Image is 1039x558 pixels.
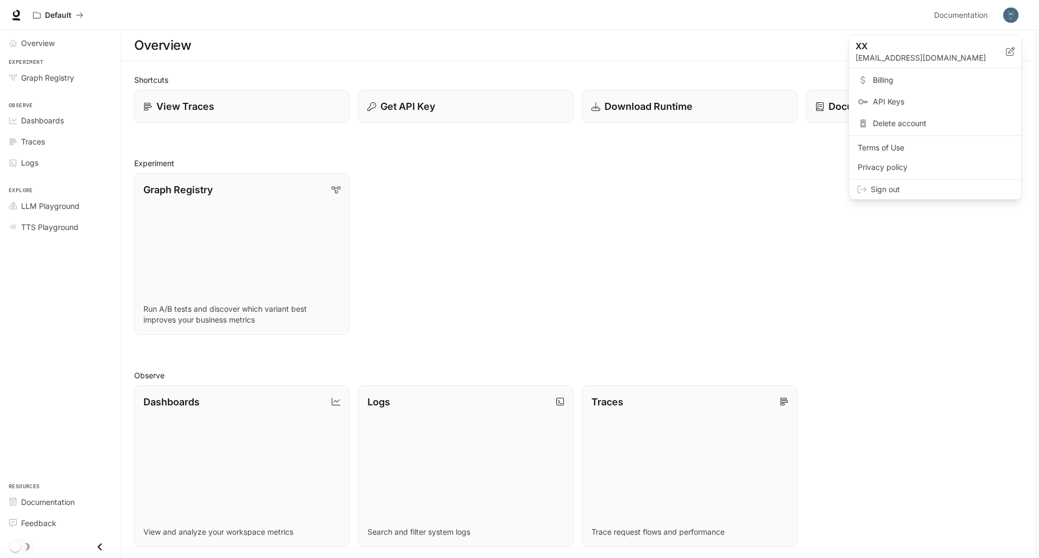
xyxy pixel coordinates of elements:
[851,138,1019,157] a: Terms of Use
[873,118,1012,129] span: Delete account
[851,157,1019,177] a: Privacy policy
[873,96,1012,107] span: API Keys
[873,75,1012,86] span: Billing
[849,35,1021,68] div: XX[EMAIL_ADDRESS][DOMAIN_NAME]
[851,92,1019,111] a: API Keys
[871,184,1012,195] span: Sign out
[856,40,989,52] p: XX
[849,180,1021,199] div: Sign out
[856,52,1006,63] p: [EMAIL_ADDRESS][DOMAIN_NAME]
[858,162,1012,173] span: Privacy policy
[851,70,1019,90] a: Billing
[851,114,1019,133] div: Delete account
[858,142,1012,153] span: Terms of Use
